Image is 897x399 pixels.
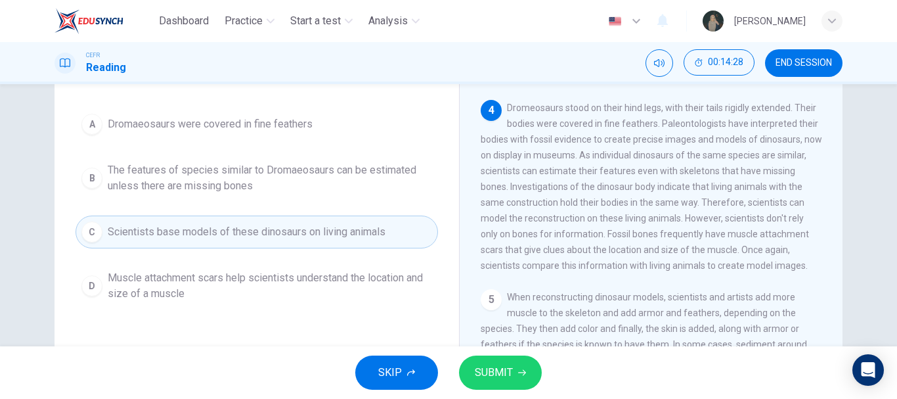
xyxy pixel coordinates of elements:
button: BThe features of species similar to Dromaeosaurs can be estimated unless there are missing bones [76,156,438,200]
button: Start a test [285,9,358,33]
div: C [81,222,102,243]
span: The features of species similar to Dromaeosaurs can be estimated unless there are missing bones [108,162,432,194]
span: END SESSION [776,58,832,68]
div: B [81,168,102,189]
div: D [81,275,102,296]
div: Hide [684,49,755,77]
button: Practice [219,9,280,33]
div: A [81,114,102,135]
button: END SESSION [765,49,842,77]
span: Scientists base models of these dinosaurs on living animals [108,224,385,240]
button: Analysis [363,9,425,33]
span: When reconstructing dinosaur models, scientists and artists add more muscle to the skeleton and a... [481,292,807,381]
span: CEFR [86,51,100,60]
span: Practice [225,13,263,29]
div: Open Intercom Messenger [852,354,884,386]
span: Dromaeosaurs were covered in fine feathers [108,116,313,132]
img: EduSynch logo [55,8,123,34]
span: Analysis [368,13,408,29]
div: 4 [481,100,502,121]
img: en [607,16,623,26]
div: 5 [481,289,502,310]
span: Start a test [290,13,341,29]
button: SUBMIT [459,356,542,390]
span: Dromeosaurs stood on their hind legs, with their tails rigidly extended. Their bodies were covere... [481,103,822,271]
button: CScientists base models of these dinosaurs on living animals [76,216,438,248]
button: SKIP [355,356,438,390]
button: DMuscle attachment scars help scientists understand the location and size of a muscle [76,264,438,308]
span: Muscle attachment scars help scientists understand the location and size of a muscle [108,270,432,302]
img: Profile picture [703,11,724,32]
h1: Reading [86,60,126,76]
span: SKIP [378,364,402,382]
span: SUBMIT [475,364,513,382]
button: Dashboard [154,9,214,33]
div: [PERSON_NAME] [734,13,806,29]
button: 00:14:28 [684,49,755,76]
a: EduSynch logo [55,8,154,34]
span: 00:14:28 [708,57,743,68]
span: Dashboard [159,13,209,29]
button: ADromaeosaurs were covered in fine feathers [76,108,438,141]
div: Mute [645,49,673,77]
